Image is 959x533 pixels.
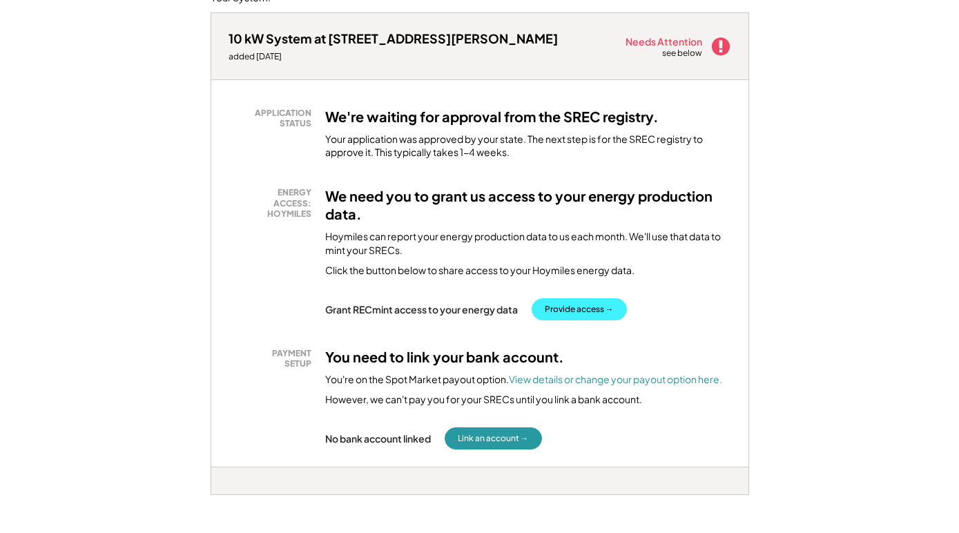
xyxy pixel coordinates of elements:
div: PAYMENT SETUP [235,348,311,369]
button: Provide access → [532,298,627,320]
h3: We need you to grant us access to your energy production data. [325,187,731,223]
div: You're on the Spot Market payout option. [325,373,722,387]
div: dcxboogp - VA Distributed [211,495,262,501]
div: However, we can't pay you for your SRECs until you link a bank account. [325,393,642,407]
div: Click the button below to share access to your Hoymiles energy data. [325,264,635,278]
div: added [DATE] [229,51,558,62]
div: No bank account linked [325,432,431,445]
div: see below [662,48,704,59]
button: Link an account → [445,427,542,449]
div: Hoymiles can report your energy production data to us each month. We'll use that data to mint you... [325,230,731,257]
div: 10 kW System at [STREET_ADDRESS][PERSON_NAME] [229,30,558,46]
div: Your application was approved by your state. The next step is for the SREC registry to approve it... [325,133,731,159]
h3: You need to link your bank account. [325,348,564,366]
div: Grant RECmint access to your energy data [325,303,518,316]
div: APPLICATION STATUS [235,108,311,129]
div: ENERGY ACCESS: HOYMILES [235,187,311,220]
a: View details or change your payout option here. [509,373,722,385]
div: Needs Attention [626,37,704,46]
h3: We're waiting for approval from the SREC registry. [325,108,659,126]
